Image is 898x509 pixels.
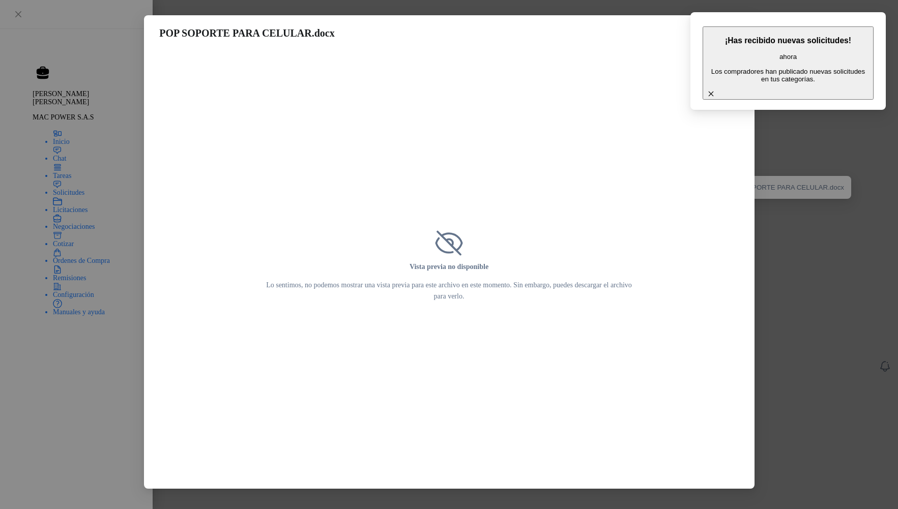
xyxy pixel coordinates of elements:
button: ¡Has recibido nuevas solicitudes!ahora Los compradores han publicado nuevas solicitudes en tus ca... [703,26,874,100]
p: Lo sentimos, no podemos mostrar una vista previa para este archivo en este momento. Sin embargo, ... [259,280,639,302]
h3: ¡Has recibido nuevas solicitudes! [707,36,870,45]
span: ahora [779,53,797,61]
h2: Vista previa no disponible [259,261,639,273]
h3: POP SOPORTE PARA CELULAR.docx [159,25,335,41]
p: Los compradores han publicado nuevas solicitudes en tus categorías. [707,68,870,83]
